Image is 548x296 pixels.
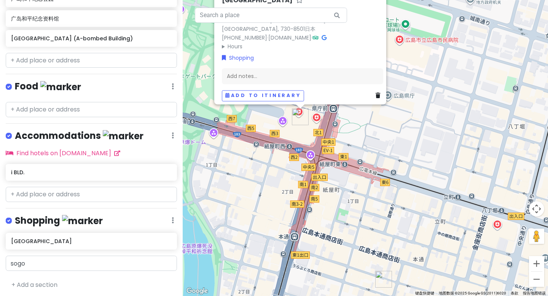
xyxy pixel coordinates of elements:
div: SOGO廣島店 [292,108,309,125]
div: Add notes... [222,68,383,84]
h4: Shopping [15,215,103,227]
a: [DOMAIN_NAME] [268,34,311,41]
input: + Add place or address [6,187,177,202]
input: + Add place or address [6,102,177,117]
h6: [GEOGRAPHIC_DATA] (A-bombed Building) [11,35,171,42]
button: 地图镜头控件 [529,201,544,216]
a: [PHONE_NUMBER] [222,34,267,41]
img: marker [103,130,143,142]
h6: i BLD. [11,169,171,176]
input: Search a place [195,8,347,23]
button: 键盘快捷键 [415,291,434,296]
a: 条款（在新标签页中打开） [511,291,518,295]
h6: [GEOGRAPHIC_DATA] [11,238,171,245]
a: 在 Google 地图中打开此区域（会打开一个新窗口） [185,286,210,296]
button: 将街景小人拖到地图上以打开街景 [529,229,544,244]
h6: 广岛和平纪念资料馆 [11,15,171,22]
a: Find hotels on [DOMAIN_NAME] [6,149,120,158]
a: 报告地图错误 [523,291,546,295]
h4: Food [15,80,81,93]
i: Google Maps [322,35,327,40]
button: Add to itinerary [222,90,304,101]
span: 地图数据 ©2025 Google GS(2011)6020 [439,291,506,295]
summary: Hours [222,42,383,51]
img: Google [185,286,210,296]
i: Tripadvisor [312,35,319,40]
img: marker [40,81,81,93]
input: + Add place or address [6,53,177,68]
input: + Add place or address [6,256,177,271]
a: 6-27 Motomachi, [GEOGRAPHIC_DATA], [GEOGRAPHIC_DATA], 730-8501日本 [222,17,327,33]
a: Shopping [222,54,254,62]
button: 放大 [529,256,544,271]
a: Delete place [376,92,383,100]
div: i BLD. [375,271,392,288]
h4: Accommodations [15,130,143,142]
a: + Add a section [11,280,57,289]
img: marker [62,215,103,227]
button: 缩小 [529,272,544,287]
